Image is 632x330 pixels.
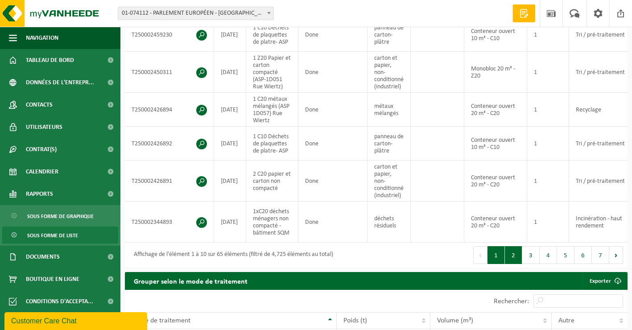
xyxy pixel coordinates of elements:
[129,247,333,263] div: Affichage de l'élément 1 à 10 sur 65 éléments (filtré de 4,725 éléments au total)
[26,268,79,290] span: Boutique en ligne
[26,27,58,49] span: Navigation
[368,127,411,161] td: panneau de carton-plâtre
[214,18,246,52] td: [DATE]
[298,93,368,127] td: Done
[464,127,527,161] td: Conteneur ouvert 10 m³ - C10
[27,208,94,225] span: Sous forme de graphique
[246,202,298,243] td: 1xC20 déchets ménagers non compacté - bâtiment SQM
[437,317,473,324] span: Volume (m³)
[582,272,627,290] a: Exporter
[125,52,214,93] td: T250002450311
[246,93,298,127] td: 1 C20 métaux mélangés (ASP 1D057) Rue Wiertz
[26,94,53,116] span: Contacts
[26,183,53,205] span: Rapports
[298,52,368,93] td: Done
[26,246,60,268] span: Documents
[26,49,74,71] span: Tableau de bord
[609,246,623,264] button: Next
[27,227,78,244] span: Sous forme de liste
[2,227,118,243] a: Sous forme de liste
[26,71,94,94] span: Données de l'entrepr...
[125,272,256,289] h2: Grouper selon le mode de traitement
[246,127,298,161] td: 1 C10 Déchets de plaquettes de platre- ASP
[214,127,246,161] td: [DATE]
[368,52,411,93] td: carton et papier, non-conditionné (industriel)
[125,127,214,161] td: T250002426892
[298,127,368,161] td: Done
[125,18,214,52] td: T250002459230
[527,161,569,202] td: 1
[214,202,246,243] td: [DATE]
[540,246,557,264] button: 4
[505,246,522,264] button: 2
[298,202,368,243] td: Done
[522,246,540,264] button: 3
[214,161,246,202] td: [DATE]
[464,93,527,127] td: Conteneur ouvert 20 m³ - C20
[464,202,527,243] td: Conteneur ouvert 20 m³ - C20
[246,18,298,52] td: 1 C10 Déchets de plaquettes de platre- ASP
[298,161,368,202] td: Done
[527,127,569,161] td: 1
[2,207,118,224] a: Sous forme de graphique
[464,52,527,93] td: Monobloc 20 m³ - Z20
[464,18,527,52] td: Conteneur ouvert 10 m³ - C10
[298,18,368,52] td: Done
[592,246,609,264] button: 7
[368,161,411,202] td: carton et papier, non-conditionné (industriel)
[26,290,93,313] span: Conditions d'accepta...
[557,246,574,264] button: 5
[132,317,190,324] span: Mode de traitement
[214,52,246,93] td: [DATE]
[118,7,274,20] span: 01-074112 - PARLEMENT EUROPÉEN - LUXEMBOURG
[26,138,57,161] span: Contrat(s)
[527,93,569,127] td: 1
[246,161,298,202] td: 2 C20 papier et carton non compacté
[26,161,58,183] span: Calendrier
[26,116,62,138] span: Utilisateurs
[574,246,592,264] button: 6
[125,161,214,202] td: T250002426891
[368,18,411,52] td: panneau de carton-plâtre
[4,310,149,330] iframe: chat widget
[473,246,487,264] button: Previous
[464,161,527,202] td: Conteneur ouvert 20 m³ - C20
[118,7,273,20] span: 01-074112 - PARLEMENT EUROPÉEN - LUXEMBOURG
[343,317,367,324] span: Poids (t)
[368,202,411,243] td: déchets résiduels
[125,93,214,127] td: T250002426894
[527,202,569,243] td: 1
[558,317,574,324] span: Autre
[246,52,298,93] td: 1 Z20 Papier et carton compacté (ASP-1D051 Rue Wiertz)
[527,18,569,52] td: 1
[487,246,505,264] button: 1
[214,93,246,127] td: [DATE]
[125,202,214,243] td: T250002344893
[494,298,529,305] label: Rechercher:
[368,93,411,127] td: métaux mélangés
[527,52,569,93] td: 1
